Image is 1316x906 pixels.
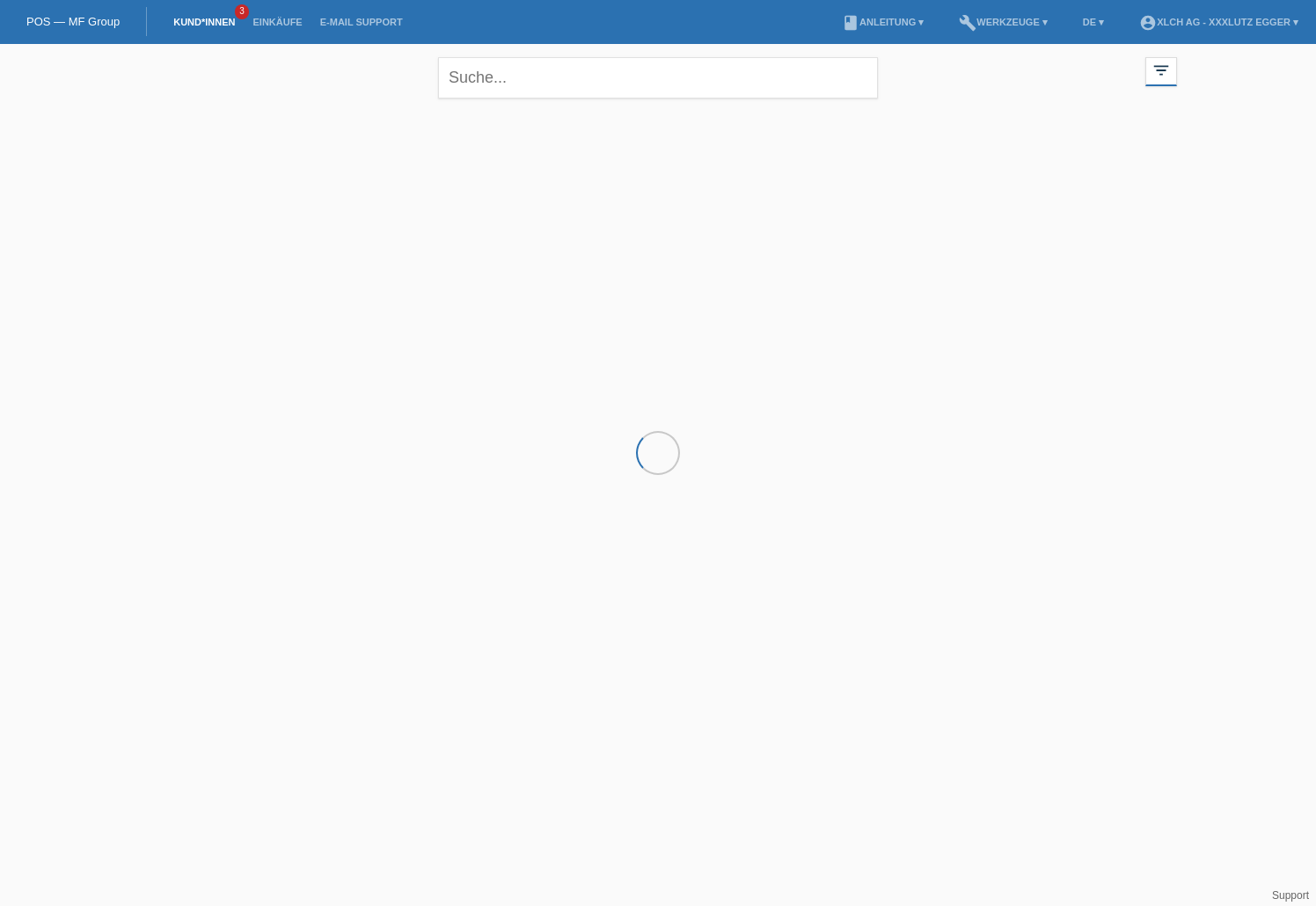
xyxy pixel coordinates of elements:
i: build [959,14,976,32]
a: POS — MF Group [26,15,120,28]
i: account_circle [1139,14,1157,32]
a: buildWerkzeuge ▾ [950,17,1056,27]
a: Support [1272,889,1309,902]
a: Einkäufe [244,17,311,27]
a: bookAnleitung ▾ [833,17,932,27]
a: DE ▾ [1074,17,1113,27]
a: account_circleXLCH AG - XXXLutz Egger ▾ [1130,17,1307,27]
i: filter_list [1151,61,1171,80]
a: E-Mail Support [311,17,412,27]
input: Suche... [438,57,878,99]
i: book [842,14,859,32]
span: 3 [235,4,249,19]
a: Kund*innen [164,17,244,27]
